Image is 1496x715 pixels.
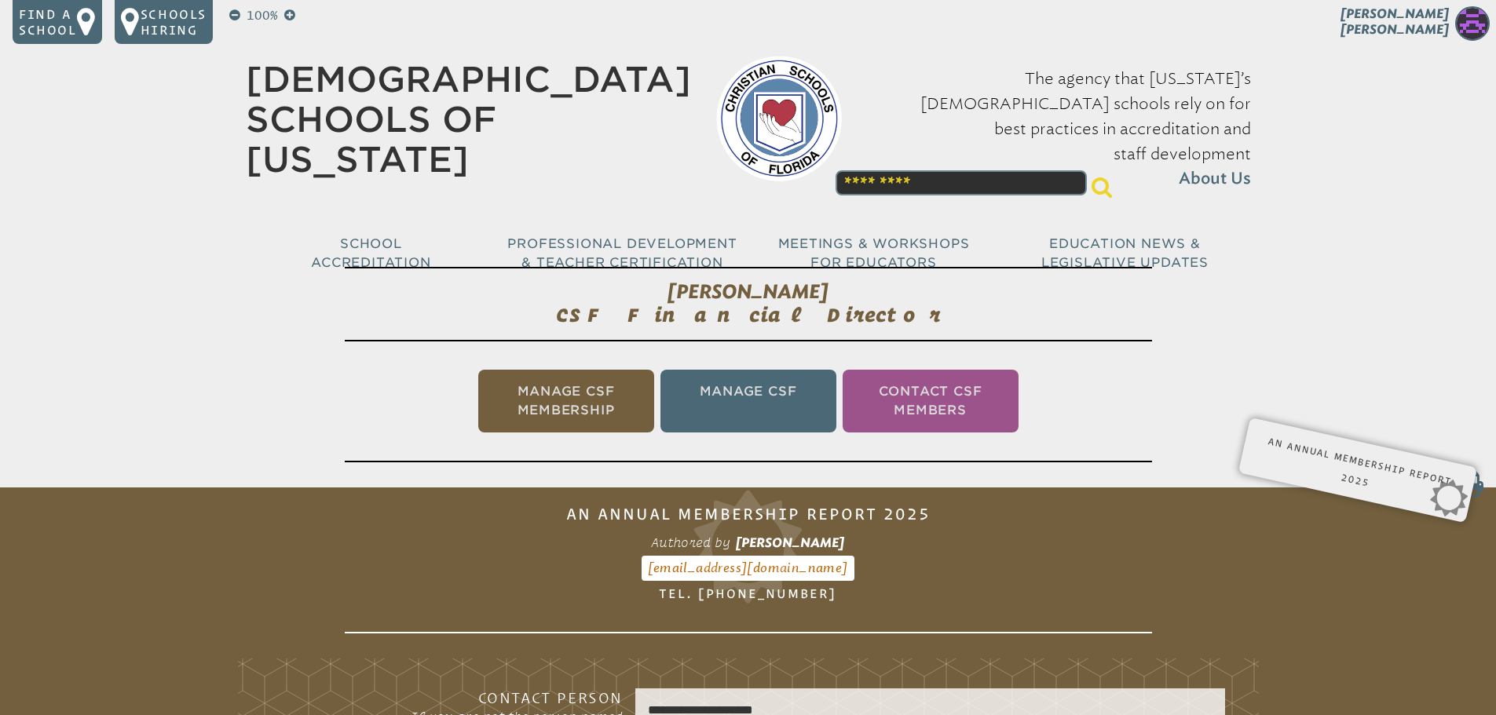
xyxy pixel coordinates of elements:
[1455,6,1490,41] img: 6342cd2da6c3e5fc1ee5fe735d95a459
[1041,236,1209,270] span: Education News & Legislative Updates
[660,370,836,432] li: Manage CSF
[716,56,842,181] img: csf-logo-web-colors.png
[371,688,623,707] h3: Contact Person
[556,304,941,326] span: CSF Financial Director
[1179,166,1251,192] span: About Us
[141,6,207,38] p: Schools Hiring
[1341,6,1449,37] span: [PERSON_NAME] [PERSON_NAME]
[478,370,654,432] li: Manage CSF Membership
[311,236,430,270] span: School Accreditation
[246,59,691,180] a: [DEMOGRAPHIC_DATA] Schools of [US_STATE]
[243,6,281,25] p: 100%
[867,66,1251,192] p: The agency that [US_STATE]’s [DEMOGRAPHIC_DATA] schools rely on for best practices in accreditati...
[843,370,1019,432] li: Contact CSF Members
[507,236,737,270] span: Professional Development & Teacher Certification
[778,236,970,270] span: Meetings & Workshops for Educators
[345,494,1152,633] h1: An Annual Membership Report 2025
[19,6,77,38] p: Find a school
